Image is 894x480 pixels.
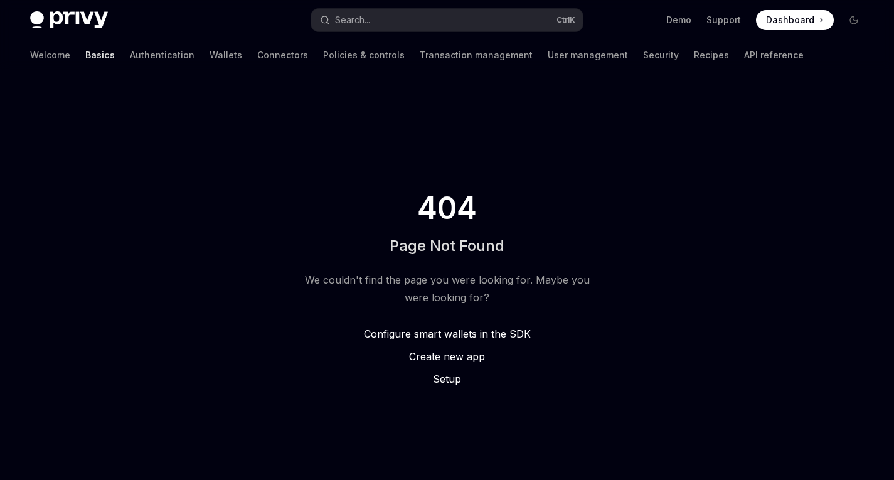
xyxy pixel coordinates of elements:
span: 404 [415,191,479,226]
a: Setup [299,371,595,387]
div: We couldn't find the page you were looking for. Maybe you were looking for? [299,271,595,306]
span: Ctrl K [556,15,575,25]
a: Policies & controls [323,40,405,70]
a: Dashboard [756,10,834,30]
a: Connectors [257,40,308,70]
a: Authentication [130,40,194,70]
h1: Page Not Found [390,236,504,256]
span: Create new app [409,350,485,363]
button: Toggle dark mode [844,10,864,30]
a: Create new app [299,349,595,364]
a: Configure smart wallets in the SDK [299,326,595,341]
a: Wallets [210,40,242,70]
a: Security [643,40,679,70]
a: API reference [744,40,804,70]
span: Configure smart wallets in the SDK [364,328,531,340]
div: Search... [335,13,370,28]
a: Transaction management [420,40,533,70]
img: dark logo [30,11,108,29]
span: Dashboard [766,14,814,26]
a: Basics [85,40,115,70]
a: Support [706,14,741,26]
button: Search...CtrlK [311,9,582,31]
a: Demo [666,14,691,26]
span: Setup [433,373,461,385]
a: Welcome [30,40,70,70]
a: Recipes [694,40,729,70]
a: User management [548,40,628,70]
